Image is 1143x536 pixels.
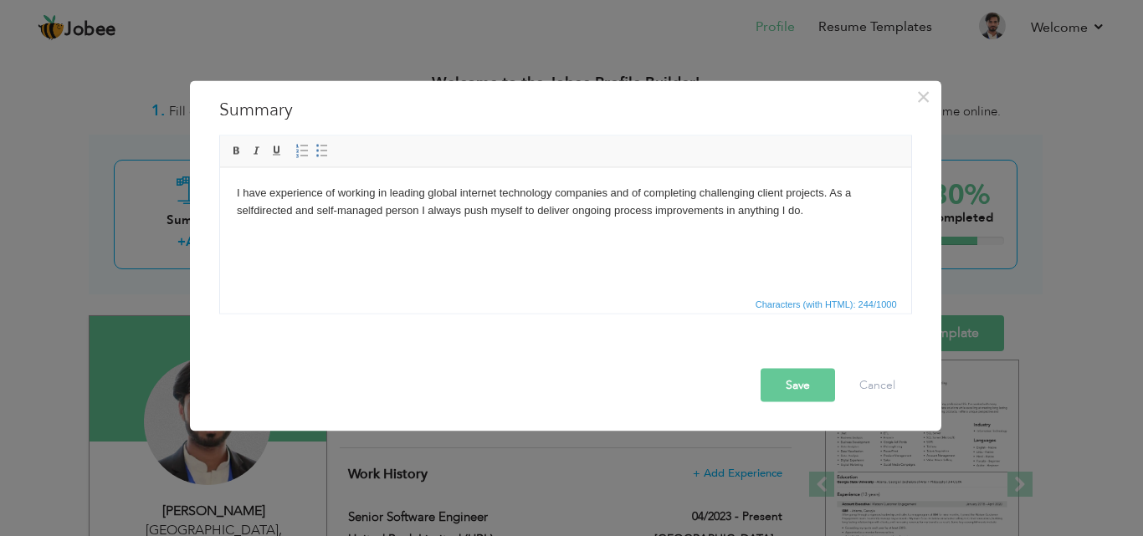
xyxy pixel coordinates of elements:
[219,97,912,122] h3: Summary
[752,296,900,311] span: Characters (with HTML): 244/1000
[752,296,902,311] div: Statistics
[761,368,835,401] button: Save
[843,368,912,401] button: Cancel
[910,83,937,110] button: Close
[248,141,266,160] a: Italic
[293,141,311,160] a: Insert/Remove Numbered List
[220,167,911,293] iframe: Rich Text Editor, summaryEditor
[313,141,331,160] a: Insert/Remove Bulleted List
[228,141,246,160] a: Bold
[268,141,286,160] a: Underline
[916,81,930,111] span: ×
